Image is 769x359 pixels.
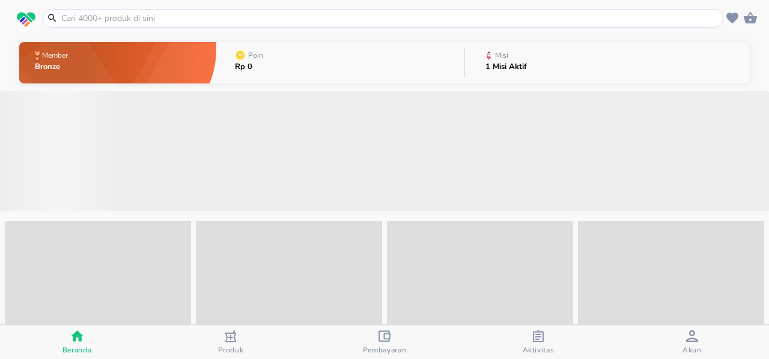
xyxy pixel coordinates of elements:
span: Akun [682,345,702,355]
span: Pembayaran [363,345,407,355]
p: 1 Misi Aktif [485,63,527,71]
button: Misi1 Misi Aktif [465,39,750,86]
button: MemberBronze [19,39,216,86]
span: Aktivitas [523,345,555,355]
span: Produk [218,345,244,355]
button: Aktivitas [461,325,615,359]
p: Poin [248,52,263,59]
button: Akun [615,325,769,359]
p: Bronze [35,63,70,71]
p: Rp 0 [235,63,266,71]
p: Member [42,52,68,59]
button: Pembayaran [308,325,461,359]
span: Beranda [62,345,92,355]
img: logo_swiperx_s.bd005f3b.svg [17,12,35,28]
p: Misi [495,52,508,59]
input: Cari 4000+ produk di sini [60,12,720,25]
button: PoinRp 0 [216,39,464,86]
button: Produk [154,325,308,359]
